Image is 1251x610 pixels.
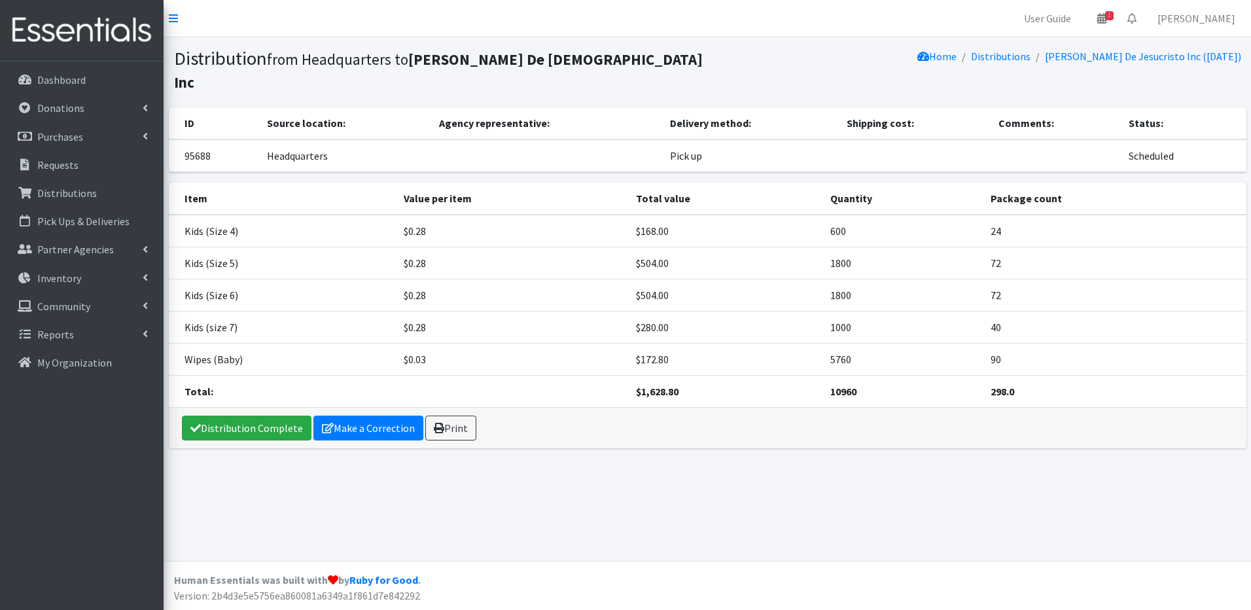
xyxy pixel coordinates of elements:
td: $0.28 [396,247,629,279]
th: Agency representative: [431,107,661,139]
p: Requests [37,158,79,171]
h1: Distribution [174,47,703,92]
td: $0.28 [396,215,629,247]
a: Reports [5,321,158,348]
p: Inventory [37,272,81,285]
td: Pick up [662,139,839,172]
td: $0.03 [396,344,629,376]
td: 95688 [169,139,260,172]
a: Inventory [5,265,158,291]
td: Headquarters [259,139,431,172]
th: Shipping cost: [839,107,991,139]
td: $280.00 [628,312,822,344]
th: Quantity [822,183,982,215]
td: 40 [983,312,1246,344]
a: Make a Correction [313,416,423,440]
strong: $1,628.80 [636,385,678,398]
a: Distributions [971,50,1031,63]
td: Kids (Size 6) [169,279,396,312]
p: Community [37,300,90,313]
strong: Human Essentials was built with by . [174,573,421,586]
th: Delivery method: [662,107,839,139]
a: Community [5,293,158,319]
td: $504.00 [628,247,822,279]
td: Kids (Size 5) [169,247,396,279]
td: 600 [822,215,982,247]
small: from Headquarters to [174,50,703,92]
a: [PERSON_NAME] De Jesucristo Inc ([DATE]) [1045,50,1241,63]
td: $0.28 [396,312,629,344]
p: Distributions [37,187,97,200]
a: [PERSON_NAME] [1147,5,1246,31]
td: Wipes (Baby) [169,344,396,376]
td: Kids (size 7) [169,312,396,344]
p: My Organization [37,356,112,369]
a: My Organization [5,350,158,376]
td: $504.00 [628,279,822,312]
th: Total value [628,183,822,215]
a: Ruby for Good [349,573,418,586]
td: 72 [983,279,1246,312]
td: Kids (Size 4) [169,215,396,247]
td: 1000 [822,312,982,344]
strong: 298.0 [991,385,1014,398]
b: [PERSON_NAME] De [DEMOGRAPHIC_DATA] Inc [174,50,703,92]
a: Requests [5,152,158,178]
a: Distributions [5,180,158,206]
th: Status: [1121,107,1246,139]
p: Partner Agencies [37,243,114,256]
a: Dashboard [5,67,158,93]
a: Purchases [5,124,158,150]
td: 1800 [822,279,982,312]
th: Value per item [396,183,629,215]
img: HumanEssentials [5,9,158,52]
strong: 10960 [830,385,856,398]
th: Source location: [259,107,431,139]
th: Comments: [991,107,1121,139]
span: 1 [1105,11,1114,20]
p: Donations [37,101,84,115]
strong: Total: [185,385,213,398]
td: 24 [983,215,1246,247]
p: Purchases [37,130,83,143]
p: Dashboard [37,73,86,86]
th: Item [169,183,396,215]
a: Donations [5,95,158,121]
a: Distribution Complete [182,416,311,440]
th: Package count [983,183,1246,215]
a: User Guide [1013,5,1082,31]
td: $172.80 [628,344,822,376]
p: Pick Ups & Deliveries [37,215,130,228]
td: 72 [983,247,1246,279]
td: $168.00 [628,215,822,247]
th: ID [169,107,260,139]
a: Home [917,50,957,63]
a: Print [425,416,476,440]
a: Partner Agencies [5,236,158,262]
td: $0.28 [396,279,629,312]
p: Reports [37,328,74,341]
span: Version: 2b4d3e5e5756ea860081a6349a1f861d7e842292 [174,589,420,602]
td: 1800 [822,247,982,279]
td: 90 [983,344,1246,376]
td: Scheduled [1121,139,1246,172]
a: 1 [1087,5,1117,31]
a: Pick Ups & Deliveries [5,208,158,234]
td: 5760 [822,344,982,376]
